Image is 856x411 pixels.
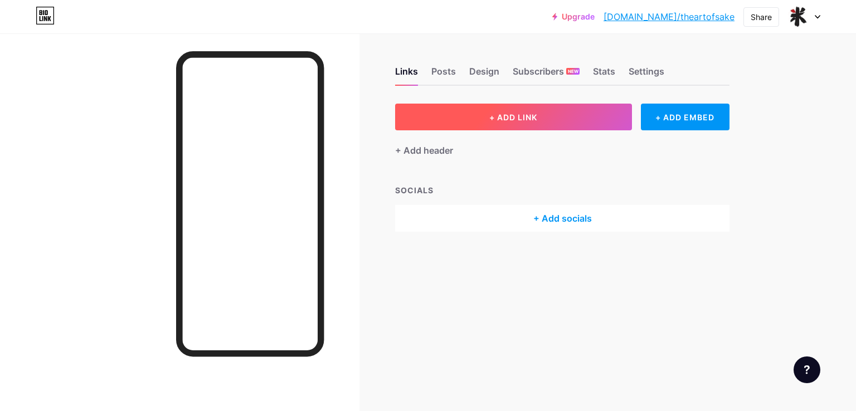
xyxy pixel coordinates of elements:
[395,144,453,157] div: + Add header
[751,11,772,23] div: Share
[489,112,537,122] span: + ADD LINK
[395,65,418,85] div: Links
[787,6,809,27] img: theartofsake
[395,205,729,232] div: + Add socials
[395,184,729,196] div: SOCIALS
[629,65,664,85] div: Settings
[641,104,729,130] div: + ADD EMBED
[604,10,735,23] a: [DOMAIN_NAME]/theartofsake
[513,65,580,85] div: Subscribers
[431,65,456,85] div: Posts
[395,104,632,130] button: + ADD LINK
[593,65,615,85] div: Stats
[552,12,595,21] a: Upgrade
[568,68,578,75] span: NEW
[469,65,499,85] div: Design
